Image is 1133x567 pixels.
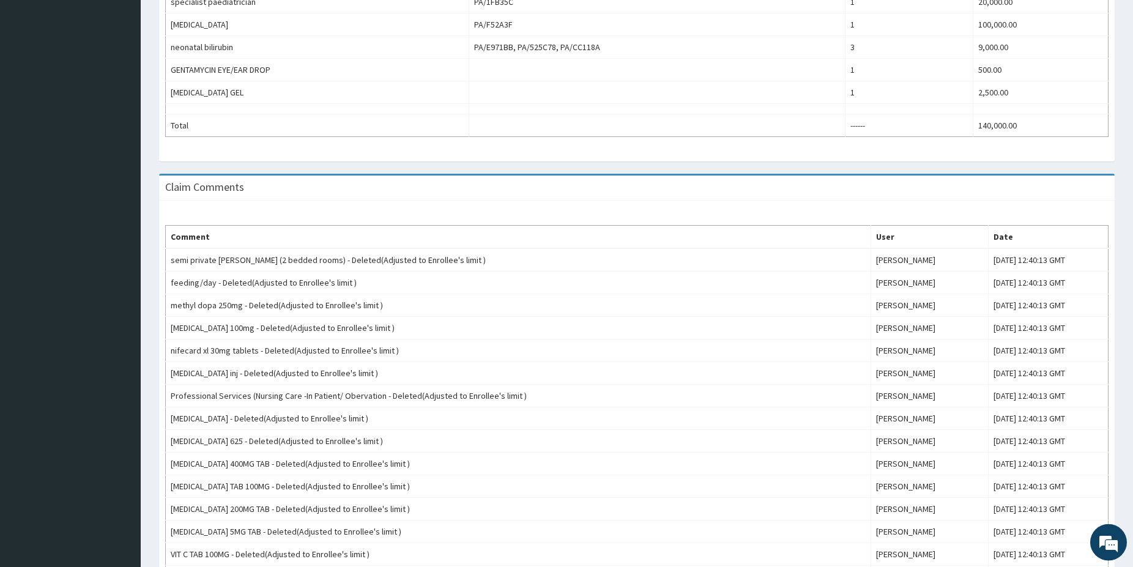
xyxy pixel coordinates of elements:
[988,430,1108,453] td: [DATE] 12:40:13 GMT
[166,248,871,272] td: semi private [PERSON_NAME] (2 bedded rooms) - Deleted(Adjusted to Enrollee's limit )
[166,407,871,430] td: [MEDICAL_DATA] - Deleted(Adjusted to Enrollee's limit )
[165,182,244,193] h3: Claim Comments
[871,475,988,498] td: [PERSON_NAME]
[23,61,50,92] img: d_794563401_company_1708531726252_794563401
[469,36,845,59] td: PA/E971BB, PA/525C78, PA/CC118A
[166,13,469,36] td: [MEDICAL_DATA]
[871,248,988,272] td: [PERSON_NAME]
[166,339,871,362] td: nifecard xl 30mg tablets - Deleted(Adjusted to Enrollee's limit )
[973,81,1109,104] td: 2,500.00
[988,272,1108,294] td: [DATE] 12:40:13 GMT
[871,226,988,249] th: User
[871,339,988,362] td: [PERSON_NAME]
[871,521,988,543] td: [PERSON_NAME]
[988,453,1108,475] td: [DATE] 12:40:13 GMT
[166,59,469,81] td: GENTAMYCIN EYE/EAR DROP
[845,36,973,59] td: 3
[166,543,871,566] td: VIT C TAB 100MG - Deleted(Adjusted to Enrollee's limit )
[166,226,871,249] th: Comment
[988,521,1108,543] td: [DATE] 12:40:13 GMT
[871,498,988,521] td: [PERSON_NAME]
[166,430,871,453] td: [MEDICAL_DATA] 625 - Deleted(Adjusted to Enrollee's limit )
[988,543,1108,566] td: [DATE] 12:40:13 GMT
[988,498,1108,521] td: [DATE] 12:40:13 GMT
[973,59,1109,81] td: 500.00
[988,226,1108,249] th: Date
[166,114,469,137] td: Total
[201,6,230,35] div: Minimize live chat window
[845,81,973,104] td: 1
[988,339,1108,362] td: [DATE] 12:40:13 GMT
[71,154,169,278] span: We're online!
[988,317,1108,339] td: [DATE] 12:40:13 GMT
[166,521,871,543] td: [MEDICAL_DATA] 5MG TAB - Deleted(Adjusted to Enrollee's limit )
[988,407,1108,430] td: [DATE] 12:40:13 GMT
[166,385,871,407] td: Professional Services (Nursing Care -In Patient/ Obervation - Deleted(Adjusted to Enrollee's limit )
[973,36,1109,59] td: 9,000.00
[871,362,988,385] td: [PERSON_NAME]
[871,385,988,407] td: [PERSON_NAME]
[871,430,988,453] td: [PERSON_NAME]
[988,294,1108,317] td: [DATE] 12:40:13 GMT
[871,272,988,294] td: [PERSON_NAME]
[845,114,973,137] td: ------
[845,59,973,81] td: 1
[166,317,871,339] td: [MEDICAL_DATA] 100mg - Deleted(Adjusted to Enrollee's limit )
[64,69,206,84] div: Chat with us now
[166,294,871,317] td: methyl dopa 250mg - Deleted(Adjusted to Enrollee's limit )
[988,475,1108,498] td: [DATE] 12:40:13 GMT
[166,36,469,59] td: neonatal bilirubin
[166,81,469,104] td: [MEDICAL_DATA] GEL
[988,248,1108,272] td: [DATE] 12:40:13 GMT
[845,13,973,36] td: 1
[988,385,1108,407] td: [DATE] 12:40:13 GMT
[166,475,871,498] td: [MEDICAL_DATA] TAB 100MG - Deleted(Adjusted to Enrollee's limit )
[871,543,988,566] td: [PERSON_NAME]
[871,317,988,339] td: [PERSON_NAME]
[973,13,1109,36] td: 100,000.00
[988,362,1108,385] td: [DATE] 12:40:13 GMT
[871,294,988,317] td: [PERSON_NAME]
[871,453,988,475] td: [PERSON_NAME]
[166,362,871,385] td: [MEDICAL_DATA] inj - Deleted(Adjusted to Enrollee's limit )
[6,334,233,377] textarea: Type your message and hit 'Enter'
[973,114,1109,137] td: 140,000.00
[871,407,988,430] td: [PERSON_NAME]
[166,498,871,521] td: [MEDICAL_DATA] 200MG TAB - Deleted(Adjusted to Enrollee's limit )
[469,13,845,36] td: PA/F52A3F
[166,453,871,475] td: [MEDICAL_DATA] 400MG TAB - Deleted(Adjusted to Enrollee's limit )
[166,272,871,294] td: feeding/day - Deleted(Adjusted to Enrollee's limit )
